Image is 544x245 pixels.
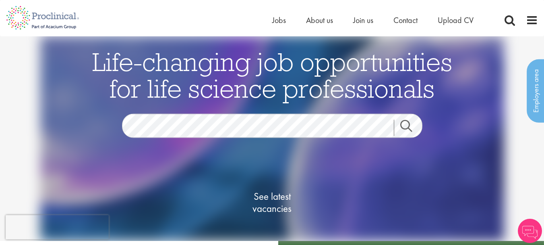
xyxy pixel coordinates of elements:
a: Contact [393,15,418,25]
span: See latest vacancies [232,190,312,214]
iframe: reCAPTCHA [6,215,109,239]
img: Chatbot [518,219,542,243]
a: Jobs [272,15,286,25]
img: candidate home [40,36,504,241]
a: About us [306,15,333,25]
a: Join us [353,15,373,25]
span: Life-changing job opportunities for life science professionals [92,45,452,104]
a: Job search submit button [394,119,428,136]
a: Upload CV [438,15,474,25]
